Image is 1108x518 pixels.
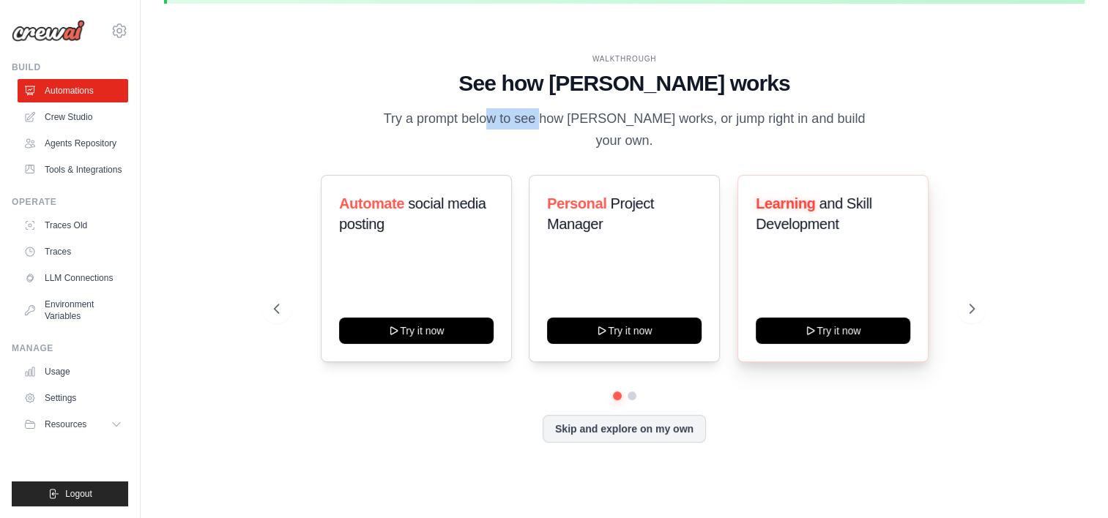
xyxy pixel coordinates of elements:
[18,266,128,290] a: LLM Connections
[274,53,975,64] div: WALKTHROUGH
[18,105,128,129] a: Crew Studio
[756,195,871,232] span: and Skill Development
[18,132,128,155] a: Agents Repository
[18,386,128,410] a: Settings
[379,108,871,151] p: Try a prompt below to see how [PERSON_NAME] works, or jump right in and build your own.
[18,79,128,102] a: Automations
[339,195,404,211] span: Automate
[18,360,128,383] a: Usage
[45,418,86,430] span: Resources
[547,195,654,232] span: Project Manager
[547,195,606,211] span: Personal
[274,70,975,97] h1: See how [PERSON_NAME] works
[12,481,128,506] button: Logout
[18,158,128,181] a: Tools & Integrations
[339,195,486,232] span: social media posting
[12,342,128,354] div: Manage
[1035,448,1108,518] iframe: Chat Widget
[756,318,910,344] button: Try it now
[65,488,92,500] span: Logout
[18,293,128,328] a: Environment Variables
[547,318,702,344] button: Try it now
[12,196,128,208] div: Operate
[756,195,815,211] span: Learning
[18,214,128,237] a: Traces Old
[18,240,128,263] a: Traces
[339,318,494,344] button: Try it now
[543,415,706,443] button: Skip and explore on my own
[12,61,128,73] div: Build
[12,20,85,42] img: Logo
[18,413,128,436] button: Resources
